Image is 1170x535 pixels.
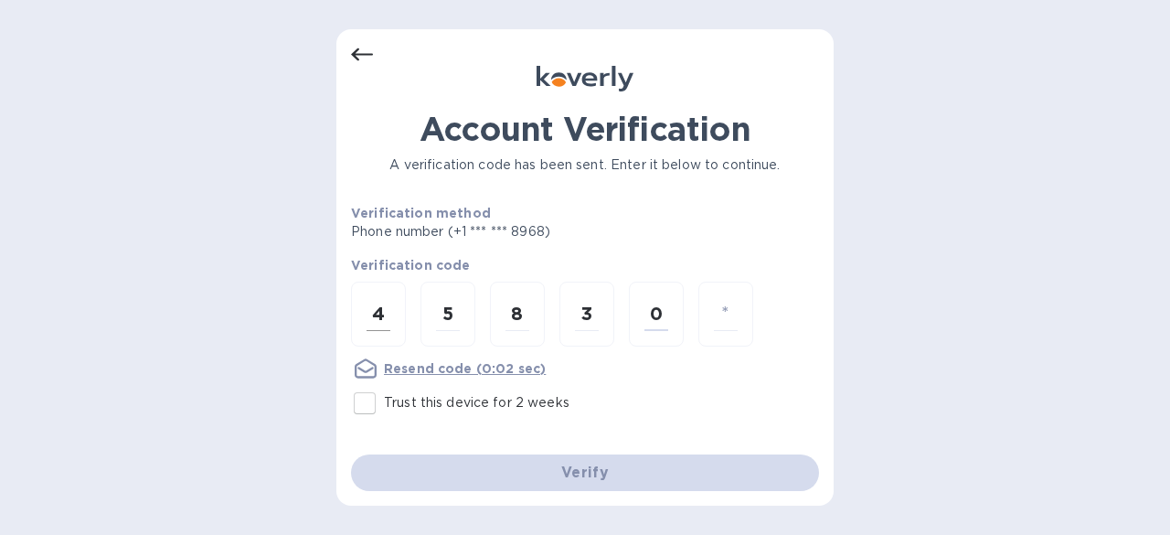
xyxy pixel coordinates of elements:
[384,393,569,412] p: Trust this device for 2 weeks
[351,222,690,241] p: Phone number (+1 *** *** 8968)
[351,206,491,220] b: Verification method
[351,256,819,274] p: Verification code
[1079,447,1170,535] iframe: Chat Widget
[351,155,819,175] p: A verification code has been sent. Enter it below to continue.
[384,361,546,376] u: Resend code (0:02 sec)
[351,110,819,148] h1: Account Verification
